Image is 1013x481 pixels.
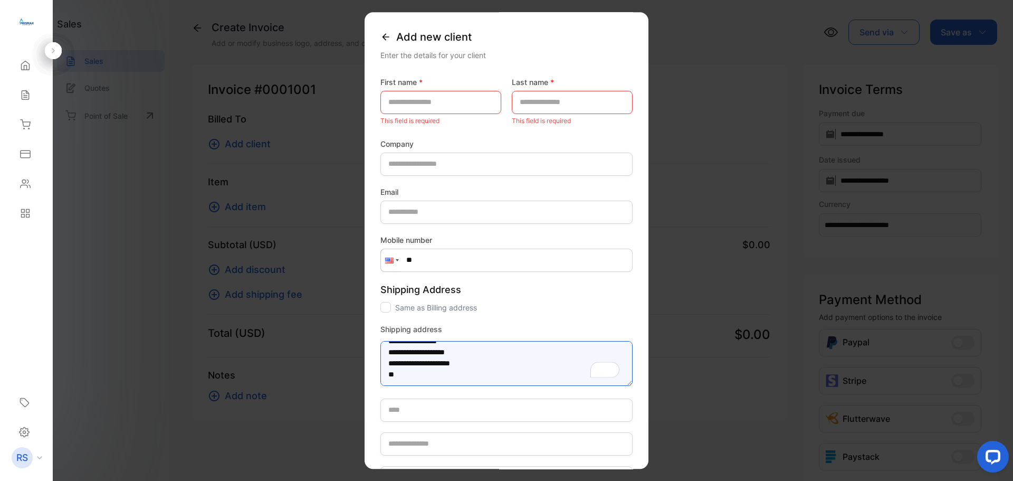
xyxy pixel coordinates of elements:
p: This field is required [512,114,633,128]
p: This field is required [380,114,501,128]
label: First name [380,77,501,88]
textarea: To enrich screen reader interactions, please activate Accessibility in Grammarly extension settings [380,341,633,386]
label: Email [380,186,633,197]
p: Shipping Address [380,277,633,302]
img: logo [18,14,34,30]
p: RS [16,451,28,465]
iframe: LiveChat chat widget [969,437,1013,481]
label: Same as Billing address [395,303,477,312]
label: Shipping address [380,324,633,335]
label: Company [380,138,633,149]
label: Last name [512,77,633,88]
div: United States: + 1 [381,249,401,271]
label: Mobile number [380,234,633,246]
span: Add new client [396,29,472,45]
div: Enter the details for your client [380,50,633,61]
